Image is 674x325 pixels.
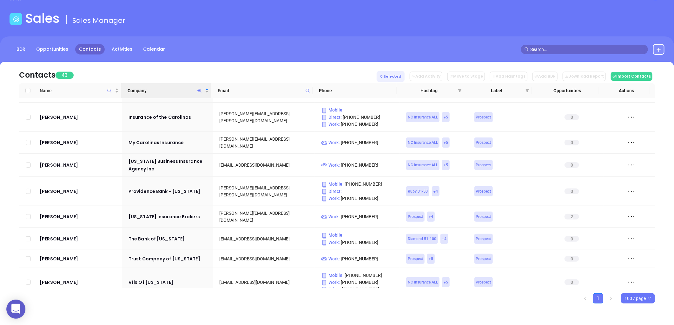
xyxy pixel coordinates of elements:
[40,213,120,220] a: [PERSON_NAME]
[524,86,531,95] span: filter
[525,89,529,92] span: filter
[219,255,312,262] div: [EMAIL_ADDRESS][DOMAIN_NAME]
[219,210,312,224] div: [PERSON_NAME][EMAIL_ADDRESS][DOMAIN_NAME]
[313,83,397,98] th: Phone
[403,87,455,94] span: Hashtag
[580,293,591,303] button: left
[321,279,397,286] p: [PHONE_NUMBER]
[321,240,340,245] span: Work :
[129,157,210,173] a: [US_STATE] Business Insurance Agency Inc
[624,294,651,303] span: 100 / page
[377,71,405,82] div: 0 Selected
[129,213,210,220] a: [US_STATE] Insurance Brokers
[611,72,652,81] button: Import Contacts
[321,233,344,238] span: Mobile :
[565,214,579,220] span: 2
[408,162,438,169] span: NC Insurance ALL
[108,44,136,54] a: Activities
[442,235,446,242] span: + 4
[321,115,342,120] span: Direct :
[476,188,491,195] span: Prospect
[476,139,491,146] span: Prospect
[129,113,210,121] a: Insurance of the Carolinas
[121,83,211,98] th: Company
[444,279,448,286] span: + 5
[457,86,463,95] span: filter
[565,114,579,120] span: 0
[56,72,74,79] span: 43
[321,196,340,201] span: Work :
[429,213,433,220] span: + 4
[25,11,60,26] h1: Sales
[129,255,210,263] a: Trust Company of [US_STATE]
[13,44,29,54] a: BDR
[584,297,587,301] span: left
[321,280,340,285] span: Work :
[471,87,523,94] span: Label
[19,69,56,81] div: Contacts
[321,189,342,194] span: Direct :
[129,235,210,243] div: The Bank of [US_STATE]
[321,239,397,246] p: [PHONE_NUMBER]
[532,72,558,81] button: Add BDR
[75,44,105,54] a: Contacts
[321,287,341,292] span: Other :
[410,72,442,81] button: Add Activity
[563,72,606,81] button: Download Report
[129,188,210,195] div: Providence Bank - [US_STATE]
[321,122,340,127] span: Work :
[321,273,344,278] span: Mobile :
[593,293,603,303] li: 1
[129,139,210,146] a: My Carolinas Insurance
[32,44,72,54] a: Opportunities
[476,235,491,242] span: Prospect
[129,278,210,286] div: Vfis Of [US_STATE]
[321,255,397,262] p: [PHONE_NUMBER]
[321,256,340,261] span: Work :
[37,83,122,98] th: Name
[565,140,579,145] span: 0
[476,162,491,169] span: Prospect
[40,161,120,169] a: [PERSON_NAME]
[321,214,340,219] span: Work :
[606,293,616,303] li: Next Page
[444,114,448,121] span: + 5
[580,293,591,303] li: Previous Page
[321,286,397,293] p: [PHONE_NUMBER]
[408,279,438,286] span: NC Insurance ALL
[219,162,312,169] div: [EMAIL_ADDRESS][DOMAIN_NAME]
[565,279,579,285] span: 0
[447,72,485,81] button: Move to Stage
[565,188,579,194] span: 0
[40,255,120,263] div: [PERSON_NAME]
[40,139,120,146] a: [PERSON_NAME]
[408,114,438,121] span: NC Insurance ALL
[476,114,491,121] span: Prospect
[565,236,579,242] span: 0
[40,235,120,243] a: [PERSON_NAME]
[321,114,397,121] p: [PHONE_NUMBER]
[444,139,448,146] span: + 5
[321,107,344,112] span: Mobile :
[429,255,433,262] span: + 5
[321,195,397,202] p: [PHONE_NUMBER]
[219,110,312,124] div: [PERSON_NAME][EMAIL_ADDRESS][PERSON_NAME][DOMAIN_NAME]
[593,294,603,303] a: 1
[40,188,120,195] div: [PERSON_NAME]
[621,293,655,303] div: Page Size
[321,181,397,188] p: [PHONE_NUMBER]
[599,83,650,98] th: Actions
[433,188,438,195] span: + 4
[408,235,436,242] span: Diamond 51-100
[408,255,423,262] span: Prospect
[565,162,579,168] span: 0
[128,87,203,94] span: Company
